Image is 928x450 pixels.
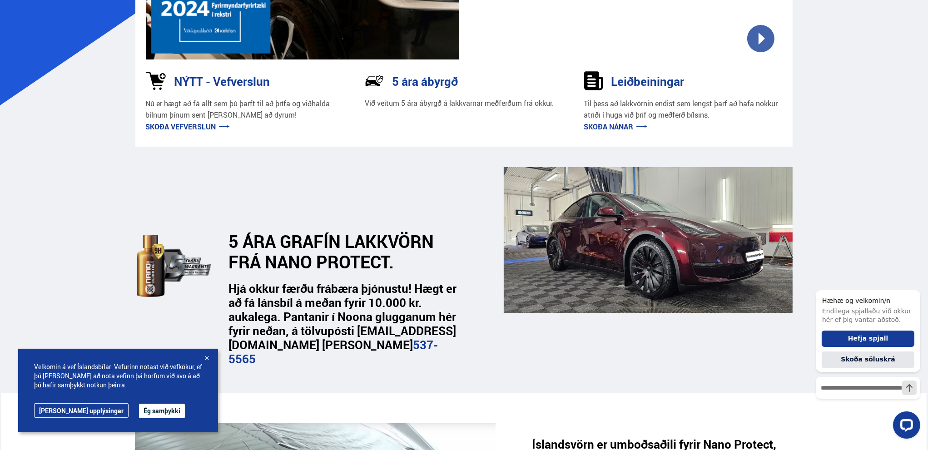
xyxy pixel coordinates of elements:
[146,98,344,121] p: Nú er hægt að fá allt sem þú þarft til að þrífa og viðhalda bílnum þínum sent [PERSON_NAME] að dy...
[809,274,924,446] iframe: LiveChat chat widget
[146,71,166,90] img: 1kVRZhkadjUD8HsE.svg
[392,74,458,88] h3: 5 ára ábyrgð
[584,122,647,132] a: Skoða nánar
[139,404,185,418] button: Ég samþykki
[34,403,129,418] a: [PERSON_NAME] upplýsingar
[229,280,457,367] strong: Hjá okkur færðu frábæra þjónustu! Hægt er að fá lánsbíl á meðan fyrir 10.000 kr. aukalega. Pantan...
[174,74,270,88] h3: NÝTT - Vefverslun
[611,74,685,88] h3: Leiðbeiningar
[504,167,793,313] img: _cQ-aqdHU9moQQvH.png
[229,336,438,367] a: 537-5565
[584,71,603,90] img: sDldwouBCQTERH5k.svg
[365,71,384,90] img: NP-R9RrMhXQFCiaa.svg
[229,231,455,272] h2: 5 ÁRA GRAFÍN LAKKVÖRN FRÁ NANO PROTECT.
[146,122,230,132] a: Skoða vefverslun
[365,98,554,109] p: Við veitum 5 ára ábyrgð á lakkvarnar meðferðum frá okkur.
[34,362,202,390] span: Velkomin á vef Íslandsbílar. Vefurinn notast við vefkökur, ef þú [PERSON_NAME] að nota vefinn þá ...
[137,225,215,307] img: dEaiphv7RL974N41.svg
[584,98,783,121] p: Til þess að lakkvörnin endist sem lengst þarf að hafa nokkur atriði í huga við þrif og meðferð bí...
